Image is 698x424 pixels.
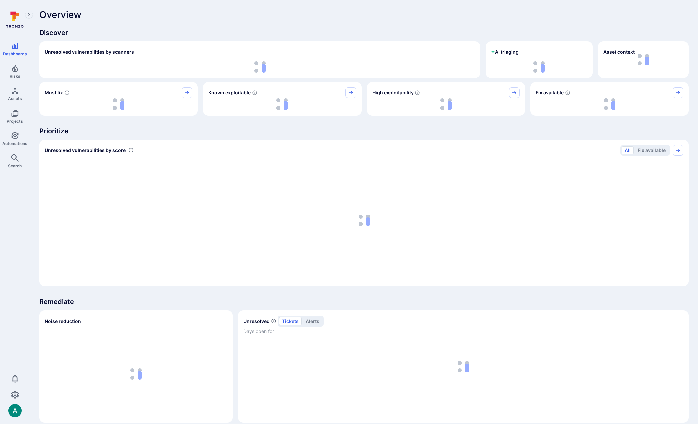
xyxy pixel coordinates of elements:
[530,82,689,116] div: Fix available
[113,98,124,110] img: Loading...
[7,119,23,124] span: Projects
[367,82,525,116] div: High exploitability
[45,160,683,281] div: loading spinner
[8,163,22,168] span: Search
[491,49,519,55] h2: AI triaging
[603,49,635,55] span: Asset context
[303,317,322,325] button: alerts
[39,126,689,136] span: Prioritize
[243,328,683,335] span: Days open for
[8,404,22,417] img: ACg8ocLSa5mPYBaXNx3eFu_EmspyJX0laNWN7cXOFirfQ7srZveEpg=s96-c
[254,61,266,73] img: Loading...
[533,61,545,73] img: Loading...
[45,331,227,417] div: loading spinner
[39,28,689,37] span: Discover
[8,96,22,101] span: Assets
[536,98,683,110] div: loading spinner
[372,98,520,110] div: loading spinner
[8,404,22,417] div: Arjan Dehar
[10,74,20,79] span: Risks
[415,90,420,95] svg: EPSS score ≥ 0.7
[271,317,276,325] span: Number of unresolved items by priority and days open
[45,98,192,110] div: loading spinner
[491,61,587,73] div: loading spinner
[3,51,27,56] span: Dashboards
[359,215,370,226] img: Loading...
[440,98,452,110] img: Loading...
[39,9,81,20] span: Overview
[64,90,70,95] svg: Risk score >=40 , missed SLA
[604,98,615,110] img: Loading...
[39,297,689,306] span: Remediate
[276,98,288,110] img: Loading...
[243,318,270,325] h2: Unresolved
[45,147,126,154] span: Unresolved vulnerabilities by score
[45,49,134,55] h2: Unresolved vulnerabilities by scanners
[39,82,198,116] div: Must fix
[252,90,257,95] svg: Confirmed exploitable by KEV
[25,11,33,19] button: Expand navigation menu
[372,89,414,96] span: High exploitability
[536,89,564,96] span: Fix available
[565,90,570,95] svg: Vulnerabilities with fix available
[622,146,634,154] button: All
[45,89,63,96] span: Must fix
[2,141,27,146] span: Automations
[27,12,31,18] i: Expand navigation menu
[45,318,81,324] span: Noise reduction
[208,98,356,110] div: loading spinner
[208,89,251,96] span: Known exploitable
[635,146,669,154] button: Fix available
[130,368,142,380] img: Loading...
[203,82,361,116] div: Known exploitable
[45,61,475,73] div: loading spinner
[128,147,134,154] div: Number of vulnerabilities in status 'Open' 'Triaged' and 'In process' grouped by score
[279,317,302,325] button: tickets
